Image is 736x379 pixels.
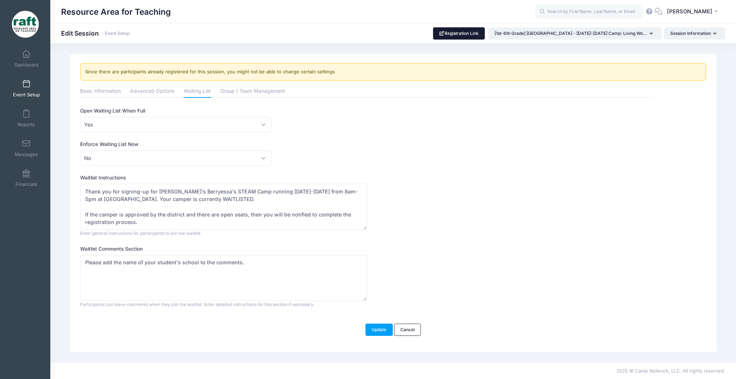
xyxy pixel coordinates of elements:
[12,11,39,38] img: Resource Area for Teaching
[365,324,393,336] button: Update
[80,174,367,181] label: Waitlist Instructions
[80,255,367,301] textarea: Please add the name of your student's school to the comments.
[184,85,211,98] a: Waiting List
[15,151,38,157] span: Messages
[616,368,725,374] span: 2025 © Camp Network, LLC. All rights reserved.
[15,181,37,187] span: Financials
[61,29,130,37] h1: Edit Session
[9,136,43,161] a: Messages
[9,106,43,131] a: Reports
[80,245,367,252] label: Waitlist Comments Section
[394,324,421,336] a: Cancel
[14,62,38,68] span: Dashboard
[494,31,647,36] span: [1st-6th Grade] [GEOGRAPHIC_DATA] - [DATE]-[DATE] Camp: Living Wo...
[80,85,121,98] a: Basic Information
[80,302,314,307] span: Participants can leave comments when they join the waitlist. Enter detailed instructions for this...
[667,8,712,15] span: [PERSON_NAME]
[84,121,93,128] span: Yes
[9,76,43,101] a: Event Setup
[9,165,43,191] a: Financials
[61,4,171,20] h1: Resource Area for Teaching
[18,122,35,128] span: Reports
[664,27,725,40] button: Session Information
[80,150,271,166] span: No
[488,27,662,40] button: [1st-6th Grade] [GEOGRAPHIC_DATA] - [DATE]-[DATE] Camp: Living Wo...
[220,85,285,98] a: Group / Team Management
[80,107,367,114] label: Open Waiting List When Full
[84,154,91,162] span: No
[130,85,174,98] a: Advanced Options
[105,31,130,36] a: Event Setup
[13,92,40,98] span: Event Setup
[433,27,485,40] a: Registration Link
[662,4,725,20] button: [PERSON_NAME]
[80,141,367,148] label: Enforce Waiting List Now
[80,184,367,230] textarea: Thank you for signing-up for [PERSON_NAME]'s Berryessa's STEAM Camp running [DATE]-[DATE] from 8a...
[80,117,271,132] span: Yes
[9,46,43,71] a: Dashboard
[80,63,706,81] div: Since there are participants already registered for this session, you might not be able to change...
[535,5,643,19] input: Search by First Name, Last Name, or Email...
[80,230,202,236] span: Enter general instructions for participants to join the waitlist.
